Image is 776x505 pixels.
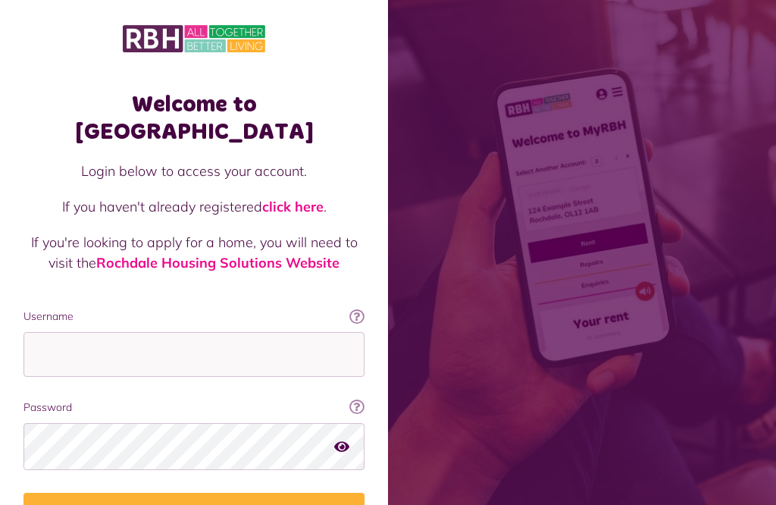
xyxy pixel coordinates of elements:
h1: Welcome to [GEOGRAPHIC_DATA] [23,91,365,146]
p: If you're looking to apply for a home, you will need to visit the [23,232,365,273]
img: MyRBH [123,23,265,55]
a: Rochdale Housing Solutions Website [96,254,339,271]
label: Username [23,309,365,325]
p: If you haven't already registered . [23,196,365,217]
label: Password [23,400,365,416]
a: click here [262,198,324,215]
p: Login below to access your account. [23,161,365,181]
